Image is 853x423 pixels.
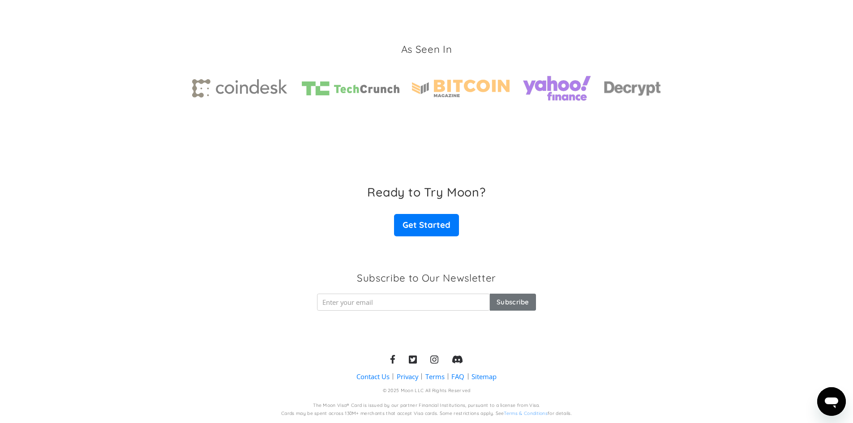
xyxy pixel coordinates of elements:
[472,372,497,381] a: Sitemap
[604,79,661,97] img: decrypt
[425,372,445,381] a: Terms
[394,214,459,236] a: Get Started
[504,410,548,416] a: Terms & Conditions
[367,185,485,199] h3: Ready to Try Moon?
[397,372,418,381] a: Privacy
[490,294,536,311] input: Subscribe
[313,402,540,409] div: The Moon Visa® Card is issued by our partner Financial Institutions, pursuant to a license from V...
[451,372,464,381] a: FAQ
[522,69,592,107] img: yahoo finance
[317,294,536,311] form: Newsletter Form
[401,43,452,56] h3: As Seen In
[281,410,572,417] div: Cards may be spent across 130M+ merchants that accept Visa cards. Some restrictions apply. See fo...
[356,372,390,381] a: Contact Us
[192,79,290,98] img: Coindesk
[317,294,489,311] input: Enter your email
[302,81,399,95] img: TechCrunch
[383,388,471,394] div: © 2025 Moon LLC All Rights Reserved
[357,271,496,285] h3: Subscribe to Our Newsletter
[412,80,510,97] img: Bitcoin magazine
[817,387,846,416] iframe: Button to launch messaging window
